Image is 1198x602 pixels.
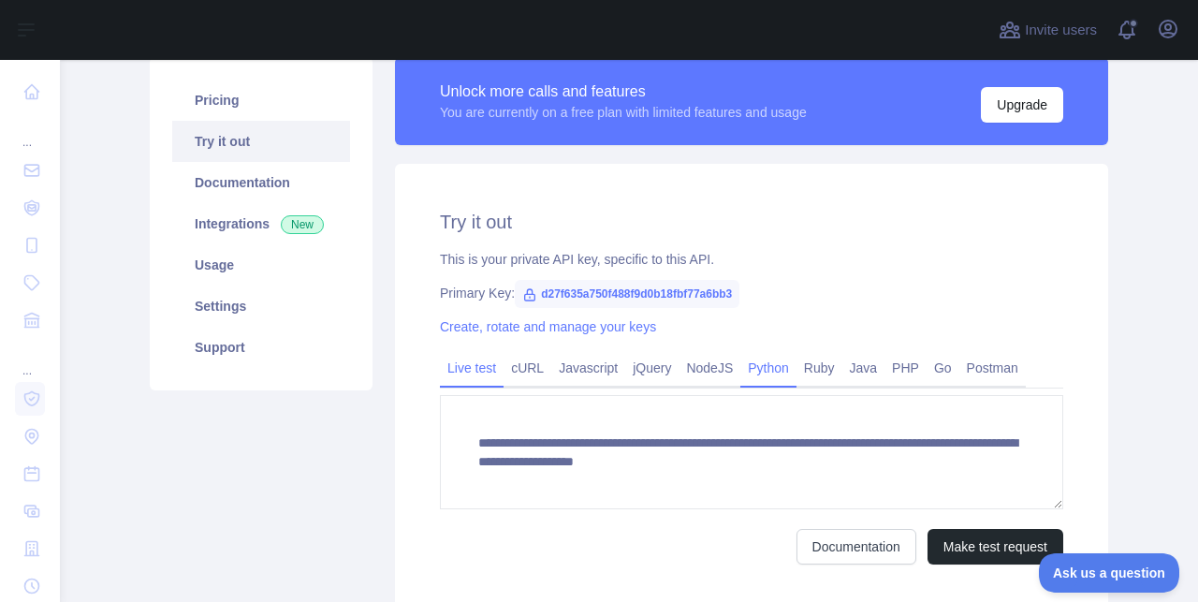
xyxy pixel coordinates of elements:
a: Javascript [551,353,625,383]
span: Invite users [1025,20,1097,41]
a: Postman [959,353,1026,383]
a: NodeJS [679,353,740,383]
a: Documentation [172,162,350,203]
a: Try it out [172,121,350,162]
a: Documentation [796,529,916,565]
span: New [281,215,324,234]
h2: Try it out [440,209,1063,235]
button: Upgrade [981,87,1063,123]
a: Integrations New [172,203,350,244]
button: Make test request [928,529,1063,565]
a: cURL [504,353,551,383]
a: Support [172,327,350,368]
div: You are currently on a free plan with limited features and usage [440,103,807,122]
div: ... [15,112,45,150]
div: Primary Key: [440,284,1063,302]
a: Create, rotate and manage your keys [440,319,656,334]
a: PHP [884,353,927,383]
a: Settings [172,286,350,327]
a: Python [740,353,796,383]
div: ... [15,341,45,378]
button: Invite users [995,15,1101,45]
div: Unlock more calls and features [440,81,807,103]
span: d27f635a750f488f9d0b18fbf77a6bb3 [515,280,739,308]
a: Pricing [172,80,350,121]
div: This is your private API key, specific to this API. [440,250,1063,269]
a: Live test [440,353,504,383]
iframe: Toggle Customer Support [1039,553,1179,593]
a: Go [927,353,959,383]
a: jQuery [625,353,679,383]
a: Ruby [796,353,842,383]
a: Usage [172,244,350,286]
a: Java [842,353,885,383]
